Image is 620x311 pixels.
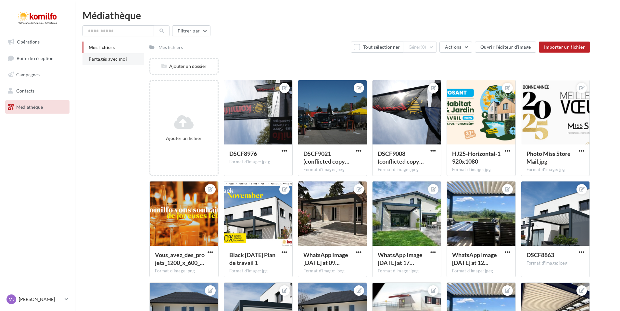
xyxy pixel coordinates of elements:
[526,150,571,165] span: Photo Miss Store Mail.jpg
[378,167,436,173] div: Format d'image: jpeg
[19,296,62,303] p: [PERSON_NAME]
[351,42,403,53] button: Tout sélectionner
[16,72,40,77] span: Campagnes
[4,51,71,65] a: Boîte de réception
[229,268,287,274] div: Format d'image: jpg
[303,251,348,266] span: WhatsApp Image 2024-07-16 at 09.36.38 (1)
[539,42,590,53] button: Importer un fichier
[4,35,71,49] a: Opérations
[303,150,349,165] span: DSCF9021 (conflicted copy 2024-04-11 163844)
[172,25,210,36] button: Filtrer par
[403,42,437,53] button: Gérer(0)
[17,39,40,44] span: Opérations
[378,268,436,274] div: Format d'image: jpeg
[150,63,218,69] div: Ajouter un dossier
[229,159,287,165] div: Format d'image: jpeg
[452,167,510,173] div: Format d'image: jpg
[378,150,424,165] span: DSCF9008 (conflicted copy 2024-04-11 163610)
[16,104,43,109] span: Médiathèque
[544,44,585,50] span: Importer un fichier
[475,42,536,53] button: Ouvrir l'éditeur d'image
[452,251,497,266] span: WhatsApp Image 2024-09-24 at 12.26.45
[526,167,585,173] div: Format d'image: jpg
[526,260,585,266] div: Format d'image: jpeg
[158,44,183,51] div: Mes fichiers
[16,88,34,93] span: Contacts
[526,251,554,258] span: DSCF8863
[229,251,275,266] span: Black November 01 Plan de travail 1
[452,150,500,165] span: HJ25-Horizontal-1920x1080
[229,150,257,157] span: DSCF8976
[303,167,361,173] div: Format d'image: jpeg
[452,268,510,274] div: Format d'image: jpeg
[4,68,71,81] a: Campagnes
[155,268,213,274] div: Format d'image: png
[17,55,54,61] span: Boîte de réception
[89,44,115,50] span: Mes fichiers
[445,44,461,50] span: Actions
[89,56,127,62] span: Partagés avec moi
[439,42,472,53] button: Actions
[5,293,70,305] a: MJ [PERSON_NAME]
[8,296,15,303] span: MJ
[378,251,423,266] span: WhatsApp Image 2024-05-13 at 17.29.21
[155,251,205,266] span: Vous_avez_des_projets_1200_x_600_px_1.png
[303,268,361,274] div: Format d'image: jpeg
[82,10,612,20] div: Médiathèque
[421,44,426,50] span: (0)
[153,135,215,142] div: Ajouter un fichier
[4,84,71,98] a: Contacts
[4,100,71,114] a: Médiathèque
